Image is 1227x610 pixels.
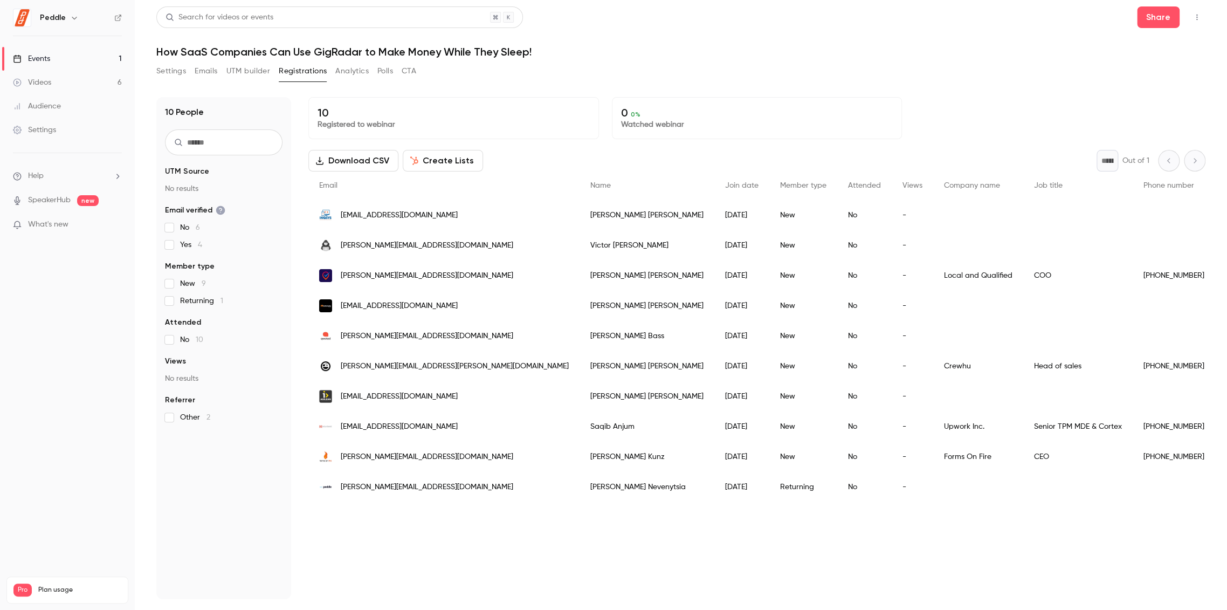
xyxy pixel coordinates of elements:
[341,451,513,463] span: [PERSON_NAME][EMAIL_ADDRESS][DOMAIN_NAME]
[1143,182,1194,189] span: Phone number
[837,200,892,230] div: No
[202,280,206,287] span: 9
[180,222,200,233] span: No
[180,412,210,423] span: Other
[319,239,332,252] img: hack4change.co
[580,200,714,230] div: [PERSON_NAME] [PERSON_NAME]
[725,182,759,189] span: Join date
[341,300,458,312] span: [EMAIL_ADDRESS][DOMAIN_NAME]
[156,63,186,80] button: Settings
[13,125,56,135] div: Settings
[714,351,769,381] div: [DATE]
[165,261,215,272] span: Member type
[319,360,332,373] img: crewhu.com
[580,351,714,381] div: [PERSON_NAME] [PERSON_NAME]
[165,317,201,328] span: Attended
[308,150,398,172] button: Download CSV
[40,12,66,23] h6: Peddle
[837,412,892,442] div: No
[402,63,416,80] button: CTA
[892,381,933,412] div: -
[621,106,893,119] p: 0
[1137,6,1180,28] button: Share
[341,482,513,493] span: [PERSON_NAME][EMAIL_ADDRESS][DOMAIN_NAME]
[714,230,769,261] div: [DATE]
[341,391,458,402] span: [EMAIL_ADDRESS][DOMAIN_NAME]
[769,200,837,230] div: New
[165,183,282,194] p: No results
[580,230,714,261] div: Victor [PERSON_NAME]
[165,106,204,119] h1: 10 People
[319,330,332,342] img: qwoted.com
[769,381,837,412] div: New
[165,166,209,177] span: UTM Source
[165,395,195,406] span: Referrer
[714,261,769,291] div: [DATE]
[769,412,837,442] div: New
[769,291,837,321] div: New
[714,472,769,502] div: [DATE]
[714,200,769,230] div: [DATE]
[335,63,369,80] button: Analytics
[279,63,327,80] button: Registrations
[28,170,44,182] span: Help
[1023,412,1133,442] div: Senior TPM MDE & Cortex
[341,421,458,433] span: [EMAIL_ADDRESS][DOMAIN_NAME]
[180,334,203,345] span: No
[1023,442,1133,472] div: CEO
[377,63,393,80] button: Polls
[13,77,51,88] div: Videos
[621,119,893,130] p: Watched webinar
[944,182,1000,189] span: Company name
[13,9,31,26] img: Peddle
[902,182,922,189] span: Views
[714,412,769,442] div: [DATE]
[165,166,282,423] section: facet-groups
[319,390,332,403] img: agilean.ca
[590,182,611,189] span: Name
[319,450,332,463] img: formsonfire.com
[318,119,590,130] p: Registered to webinar
[319,299,332,312] img: netsmartz.com
[1034,182,1063,189] span: Job title
[220,297,223,305] span: 1
[892,230,933,261] div: -
[341,210,458,221] span: [EMAIL_ADDRESS][DOMAIN_NAME]
[165,373,282,384] p: No results
[341,240,513,251] span: [PERSON_NAME][EMAIL_ADDRESS][DOMAIN_NAME]
[319,209,332,222] img: inqsys.com
[319,182,337,189] span: Email
[837,351,892,381] div: No
[196,336,203,344] span: 10
[165,356,186,367] span: Views
[319,269,332,282] img: localandqualified.com
[580,291,714,321] div: [PERSON_NAME] [PERSON_NAME]
[892,200,933,230] div: -
[769,230,837,261] div: New
[580,381,714,412] div: [PERSON_NAME] [PERSON_NAME]
[714,321,769,351] div: [DATE]
[933,442,1023,472] div: Forms On Fire
[1023,261,1133,291] div: COO
[1122,155,1149,166] p: Out of 1
[933,412,1023,442] div: Upwork Inc.
[837,442,892,472] div: No
[1133,412,1215,442] div: [PHONE_NUMBER]
[341,361,569,372] span: [PERSON_NAME][EMAIL_ADDRESS][PERSON_NAME][DOMAIN_NAME]
[769,351,837,381] div: New
[28,195,71,206] a: SpeakerHub
[848,182,881,189] span: Attended
[892,412,933,442] div: -
[580,412,714,442] div: Saqib Anjum
[837,381,892,412] div: No
[165,205,225,216] span: Email verified
[180,278,206,289] span: New
[196,224,200,231] span: 6
[226,63,270,80] button: UTM builder
[769,442,837,472] div: New
[13,170,122,182] li: help-dropdown-opener
[206,414,210,421] span: 2
[166,12,273,23] div: Search for videos or events
[714,381,769,412] div: [DATE]
[195,63,217,80] button: Emails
